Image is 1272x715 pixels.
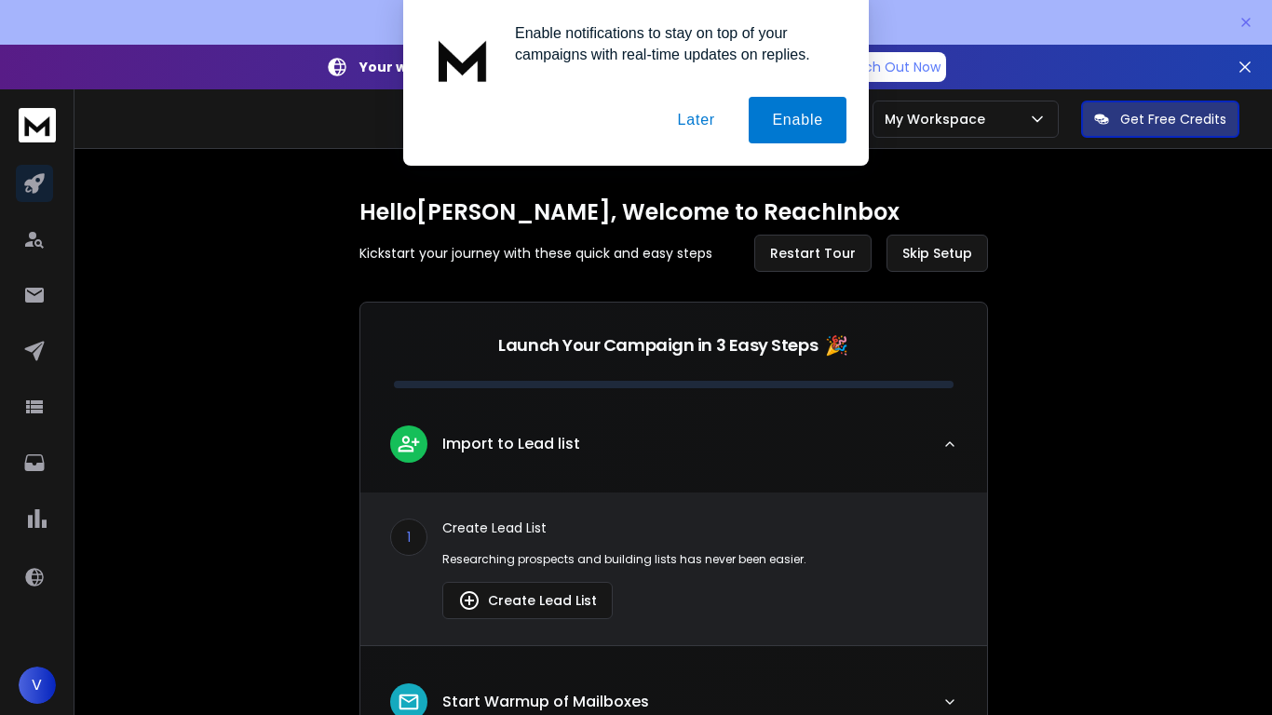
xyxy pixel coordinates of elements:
[886,235,988,272] button: Skip Setup
[359,244,712,263] p: Kickstart your journey with these quick and easy steps
[359,197,988,227] h1: Hello [PERSON_NAME] , Welcome to ReachInbox
[426,22,500,97] img: notification icon
[498,332,818,358] p: Launch Your Campaign in 3 Easy Steps
[397,432,421,455] img: lead
[500,22,846,65] div: Enable notifications to stay on top of your campaigns with real-time updates on replies.
[458,589,480,612] img: lead
[442,552,957,567] p: Researching prospects and building lists has never been easier.
[360,411,987,492] button: leadImport to Lead list
[902,244,972,263] span: Skip Setup
[442,519,957,537] p: Create Lead List
[442,582,613,619] button: Create Lead List
[442,691,649,713] p: Start Warmup of Mailboxes
[654,97,737,143] button: Later
[390,519,427,556] div: 1
[19,667,56,704] button: V
[754,235,872,272] button: Restart Tour
[749,97,846,143] button: Enable
[360,492,987,645] div: leadImport to Lead list
[825,332,848,358] span: 🎉
[442,433,580,455] p: Import to Lead list
[397,690,421,714] img: lead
